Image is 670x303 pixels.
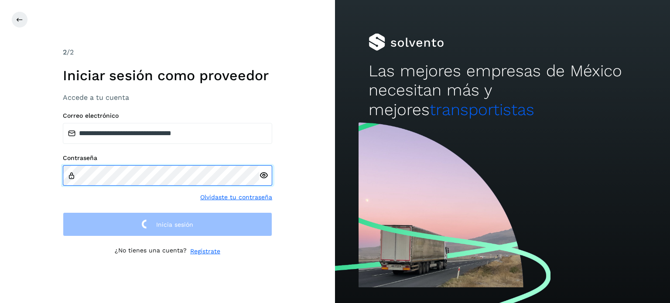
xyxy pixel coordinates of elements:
span: transportistas [430,100,534,119]
label: Contraseña [63,154,272,162]
h1: Iniciar sesión como proveedor [63,67,272,84]
h2: Las mejores empresas de México necesitan más y mejores [369,61,636,119]
span: Inicia sesión [156,221,193,228]
label: Correo electrónico [63,112,272,119]
div: /2 [63,47,272,58]
p: ¿No tienes una cuenta? [115,247,187,256]
button: Inicia sesión [63,212,272,236]
a: Olvidaste tu contraseña [200,193,272,202]
span: 2 [63,48,67,56]
h3: Accede a tu cuenta [63,93,272,102]
a: Regístrate [190,247,220,256]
